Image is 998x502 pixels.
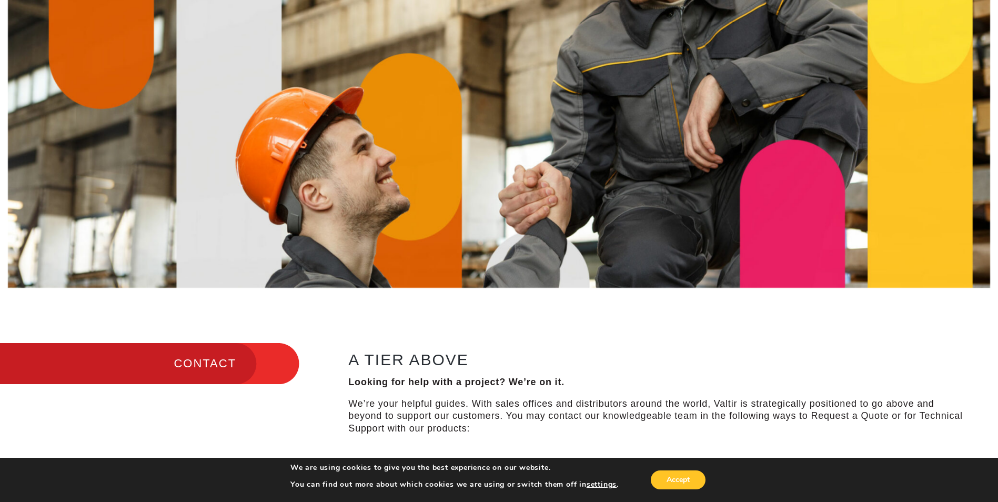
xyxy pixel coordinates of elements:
[290,480,619,489] p: You can find out more about which cookies we are using or switch them off in .
[290,463,619,473] p: We are using cookies to give you the best experience on our website.
[348,398,970,435] p: We’re your helpful guides. With sales offices and distributors around the world, Valtir is strate...
[651,470,705,489] button: Accept
[348,351,970,368] h2: A TIER ABOVE
[587,480,617,489] button: settings
[348,377,564,387] strong: Looking for help with a project? We’re on it.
